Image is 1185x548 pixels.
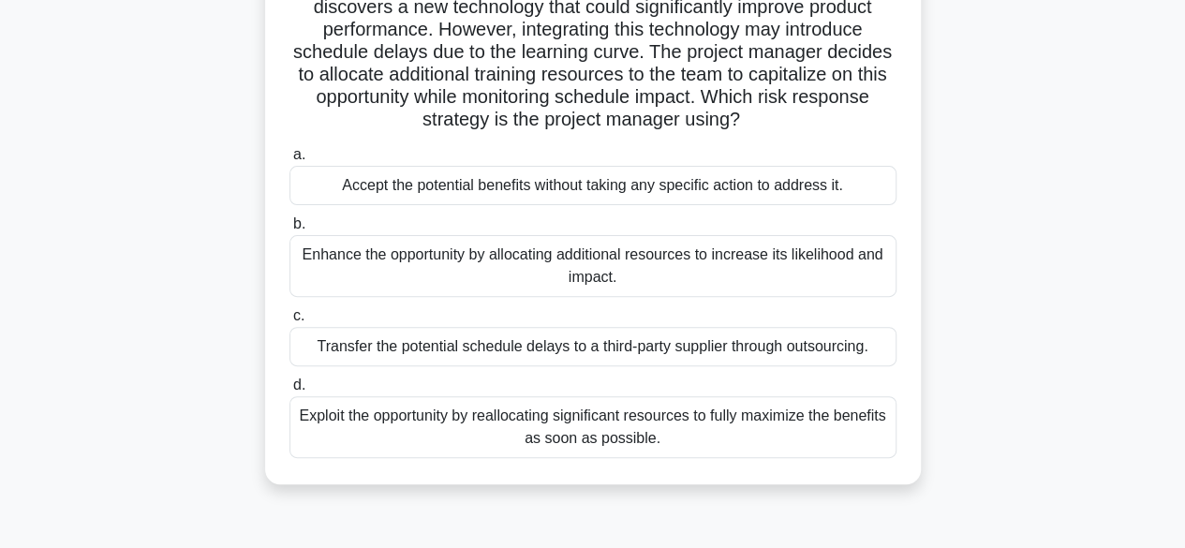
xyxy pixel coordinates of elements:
[293,377,305,392] span: d.
[289,396,896,458] div: Exploit the opportunity by reallocating significant resources to fully maximize the benefits as s...
[293,146,305,162] span: a.
[289,235,896,297] div: Enhance the opportunity by allocating additional resources to increase its likelihood and impact.
[293,307,304,323] span: c.
[289,166,896,205] div: Accept the potential benefits without taking any specific action to address it.
[293,215,305,231] span: b.
[289,327,896,366] div: Transfer the potential schedule delays to a third-party supplier through outsourcing.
